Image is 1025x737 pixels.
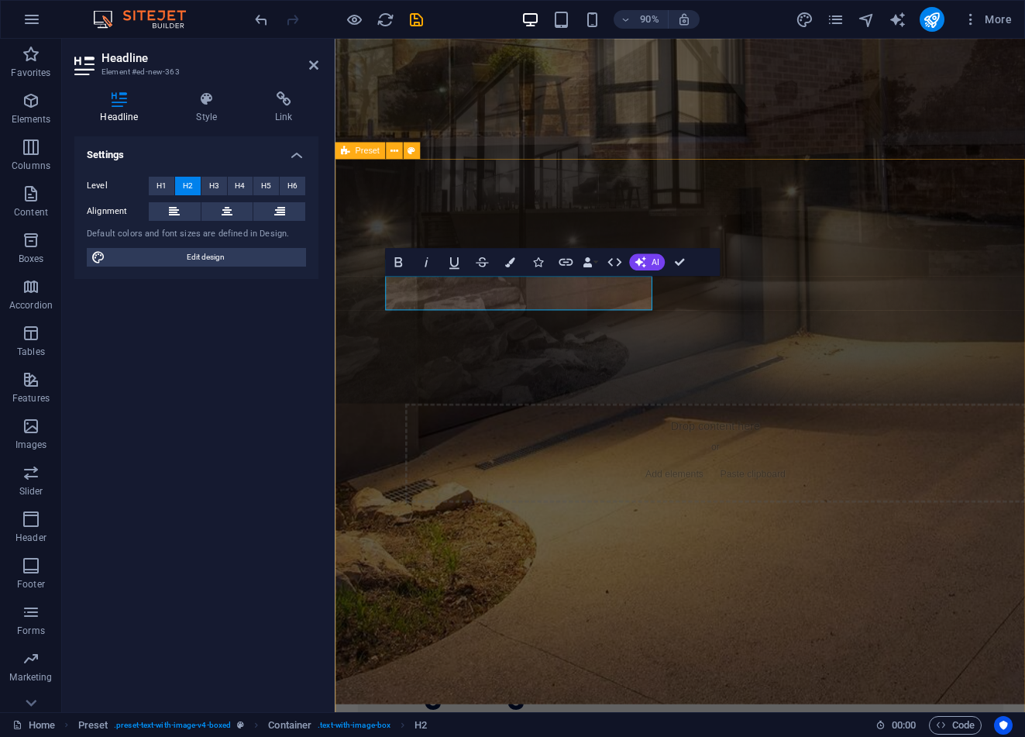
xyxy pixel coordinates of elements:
div: Drop content here [77,405,767,515]
span: 00 00 [892,716,916,735]
button: Link [552,248,579,276]
span: H4 [235,177,245,195]
button: HTML [601,248,628,276]
button: Usercentrics [994,716,1013,735]
button: Bold (⌘B) [385,248,411,276]
p: Columns [12,160,50,172]
span: . preset-text-with-image-v4-boxed [114,716,231,735]
span: Click to select. Double-click to edit [268,716,311,735]
p: Boxes [19,253,44,265]
button: H5 [253,177,279,195]
i: Navigator [858,11,875,29]
span: AI [652,258,659,267]
p: Marketing [9,671,52,684]
span: H1 [157,177,167,195]
h4: Settings [74,136,318,164]
img: Editor Logo [89,10,205,29]
button: text_generator [889,10,907,29]
button: H4 [228,177,253,195]
button: More [957,7,1018,32]
h4: Headline [74,91,170,124]
button: Colors [497,248,523,276]
button: publish [920,7,944,32]
button: undo [252,10,270,29]
h6: Session time [875,716,917,735]
i: Save (Ctrl+S) [408,11,425,29]
i: Reload page [377,11,394,29]
p: Features [12,392,50,405]
span: Code [936,716,975,735]
button: H3 [201,177,227,195]
p: Tables [17,346,45,358]
button: 90% [614,10,669,29]
h6: 90% [637,10,662,29]
button: Click here to leave preview mode and continue editing [345,10,363,29]
i: AI Writer [889,11,906,29]
span: Edit design [110,248,301,267]
button: Icons [525,248,551,276]
i: Publish [923,11,941,29]
i: Design (Ctrl+Alt+Y) [796,11,813,29]
span: More [963,12,1012,27]
p: Elements [12,113,51,126]
a: Click to cancel selection. Double-click to open Pages [12,716,55,735]
p: Footer [17,578,45,591]
span: Paste clipboard [421,473,507,494]
p: Slider [19,485,43,498]
label: Alignment [87,202,149,221]
button: Strikethrough [469,248,495,276]
p: Accordion [9,299,53,312]
span: H3 [209,177,219,195]
nav: breadcrumb [78,716,428,735]
button: navigator [858,10,876,29]
span: H2 [183,177,193,195]
h4: Style [170,91,249,124]
button: Code [929,716,982,735]
label: Level [87,177,149,195]
span: Click to select. Double-click to edit [78,716,108,735]
span: H6 [287,177,298,195]
p: Images [15,439,47,451]
i: This element is a customizable preset [237,721,244,729]
button: H2 [175,177,201,195]
p: Forms [17,625,45,637]
h2: Headline [101,51,318,65]
button: save [407,10,425,29]
p: Content [14,206,48,219]
button: Edit design [87,248,306,267]
button: Italic (⌘I) [413,248,439,276]
span: : [903,719,905,731]
span: Click to select. Double-click to edit [414,716,427,735]
i: On resize automatically adjust zoom level to fit chosen device. [677,12,691,26]
span: H5 [261,177,271,195]
h4: Link [249,91,318,124]
button: design [796,10,814,29]
button: H6 [280,177,305,195]
p: Favorites [11,67,50,79]
button: Underline (⌘U) [441,248,467,276]
h3: Element #ed-new-363 [101,65,287,79]
button: Confirm (⌘+⏎) [666,248,693,276]
button: H1 [149,177,174,195]
i: Pages (Ctrl+Alt+S) [827,11,844,29]
div: Default colors and font sizes are defined in Design. [87,228,306,241]
button: pages [827,10,845,29]
button: AI [629,253,665,270]
i: Undo: Change image (Ctrl+Z) [253,11,270,29]
button: Data Bindings [580,248,600,276]
span: Preset [355,146,379,155]
span: Add elements [339,473,415,494]
button: reload [376,10,394,29]
p: Header [15,532,46,544]
span: . text-with-image-box [318,716,390,735]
